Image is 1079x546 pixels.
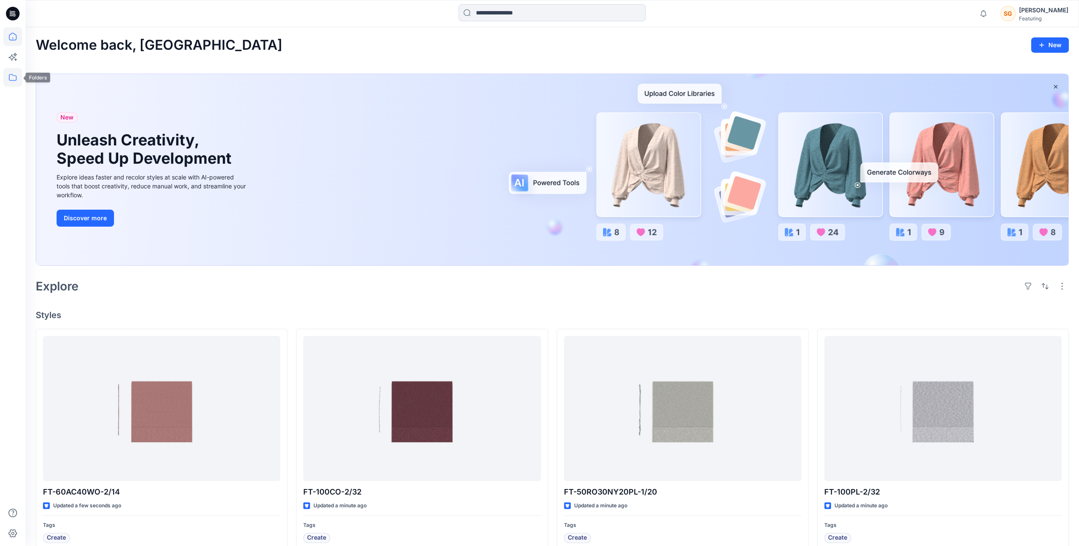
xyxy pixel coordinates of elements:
a: FT-60AC40WO-2/14 [43,336,280,481]
p: Updated a minute ago [834,501,888,510]
p: FT-100CO-2/32 [303,486,541,498]
span: New [60,112,74,122]
p: FT-100PL-2/32 [824,486,1062,498]
div: Explore ideas faster and recolor styles at scale with AI-powered tools that boost creativity, red... [57,173,248,199]
p: Tags [824,521,1062,530]
a: FT-100CO-2/32 [303,336,541,481]
div: Featuring [1019,15,1068,22]
a: FT-100PL-2/32 [824,336,1062,481]
span: Create [828,533,847,543]
p: FT-60AC40WO-2/14 [43,486,280,498]
p: Updated a few seconds ago [53,501,121,510]
span: Create [568,533,587,543]
p: Tags [303,521,541,530]
span: Create [307,533,326,543]
p: FT-50RO30NY20PL-1/20 [564,486,801,498]
p: Tags [43,521,280,530]
button: New [1031,37,1069,53]
a: FT-50RO30NY20PL-1/20 [564,336,801,481]
button: Discover more [57,210,114,227]
div: [PERSON_NAME] [1019,5,1068,15]
a: Discover more [57,210,248,227]
h2: Explore [36,279,79,293]
p: Updated a minute ago [574,501,627,510]
h4: Styles [36,310,1069,320]
span: Create [47,533,66,543]
h1: Unleash Creativity, Speed Up Development [57,131,235,168]
h2: Welcome back, [GEOGRAPHIC_DATA] [36,37,282,53]
p: Updated a minute ago [313,501,367,510]
p: Tags [564,521,801,530]
div: SG [1000,6,1016,21]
